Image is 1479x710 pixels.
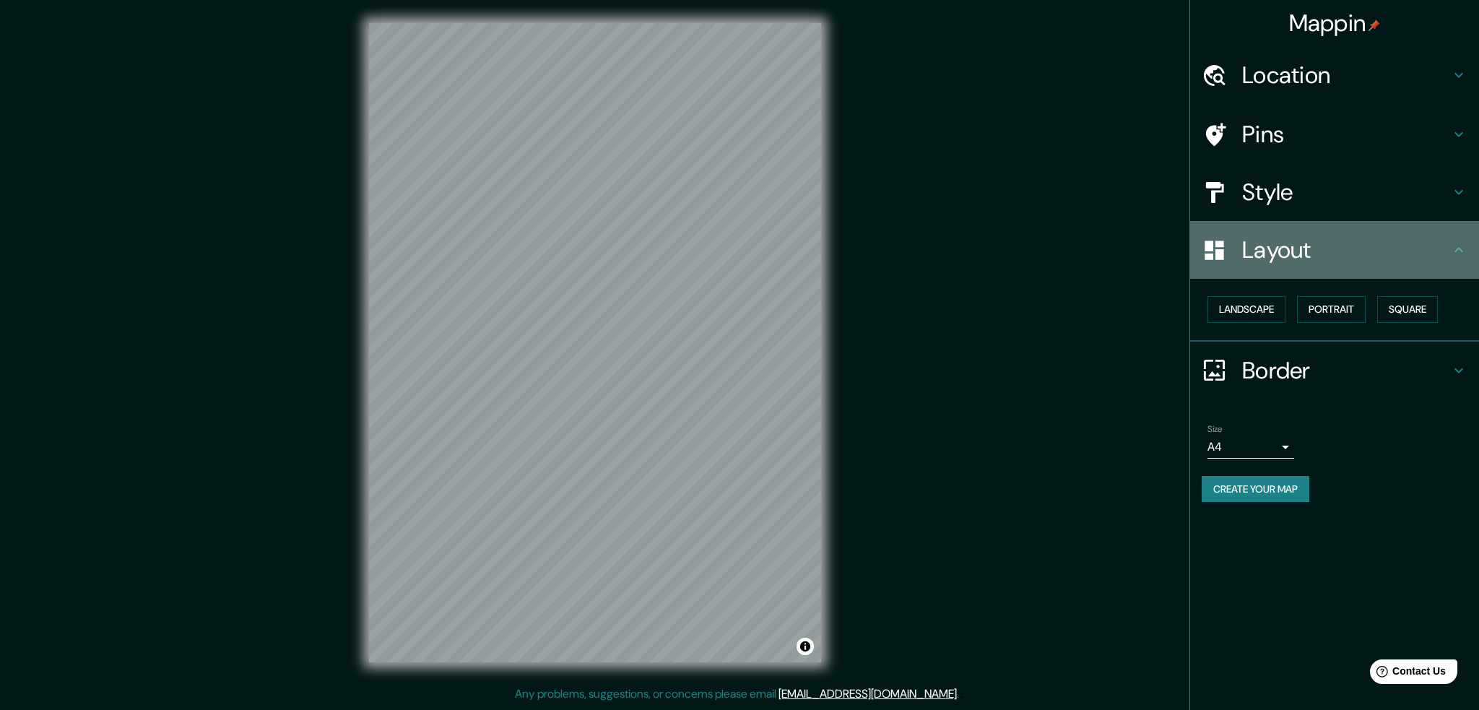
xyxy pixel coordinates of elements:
h4: Mappin [1289,9,1381,38]
h4: Location [1242,61,1450,90]
div: . [961,685,964,703]
iframe: Help widget launcher [1350,654,1463,694]
img: pin-icon.png [1369,20,1380,31]
a: [EMAIL_ADDRESS][DOMAIN_NAME] [778,686,957,701]
canvas: Map [369,23,821,662]
div: Location [1190,46,1479,104]
h4: Style [1242,178,1450,207]
div: Layout [1190,221,1479,279]
button: Landscape [1207,296,1285,323]
div: Border [1190,342,1479,399]
button: Portrait [1297,296,1366,323]
h4: Pins [1242,120,1450,149]
div: Pins [1190,105,1479,163]
button: Create your map [1202,476,1309,503]
p: Any problems, suggestions, or concerns please email . [515,685,959,703]
div: Style [1190,163,1479,221]
h4: Layout [1242,235,1450,264]
h4: Border [1242,356,1450,385]
div: . [959,685,961,703]
button: Toggle attribution [797,638,814,655]
button: Square [1377,296,1438,323]
label: Size [1207,423,1223,435]
div: A4 [1207,436,1294,459]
